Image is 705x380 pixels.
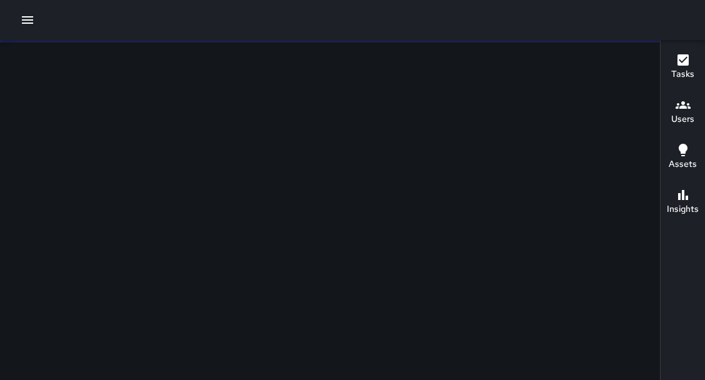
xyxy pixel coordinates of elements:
[661,45,705,90] button: Tasks
[661,180,705,225] button: Insights
[667,202,699,216] h6: Insights
[671,112,694,126] h6: Users
[661,135,705,180] button: Assets
[671,67,694,81] h6: Tasks
[669,157,697,171] h6: Assets
[661,90,705,135] button: Users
